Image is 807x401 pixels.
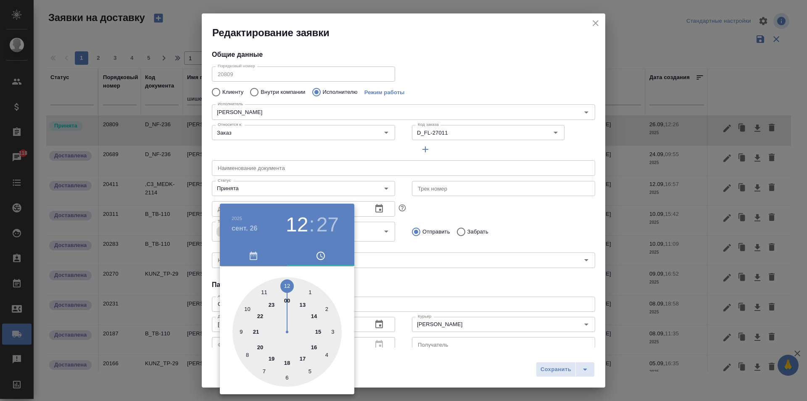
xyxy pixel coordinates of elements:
[232,216,242,221] button: 2025
[286,213,308,236] button: 12
[309,213,314,236] h3: :
[316,213,339,236] button: 27
[232,223,258,234] button: сент. 26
